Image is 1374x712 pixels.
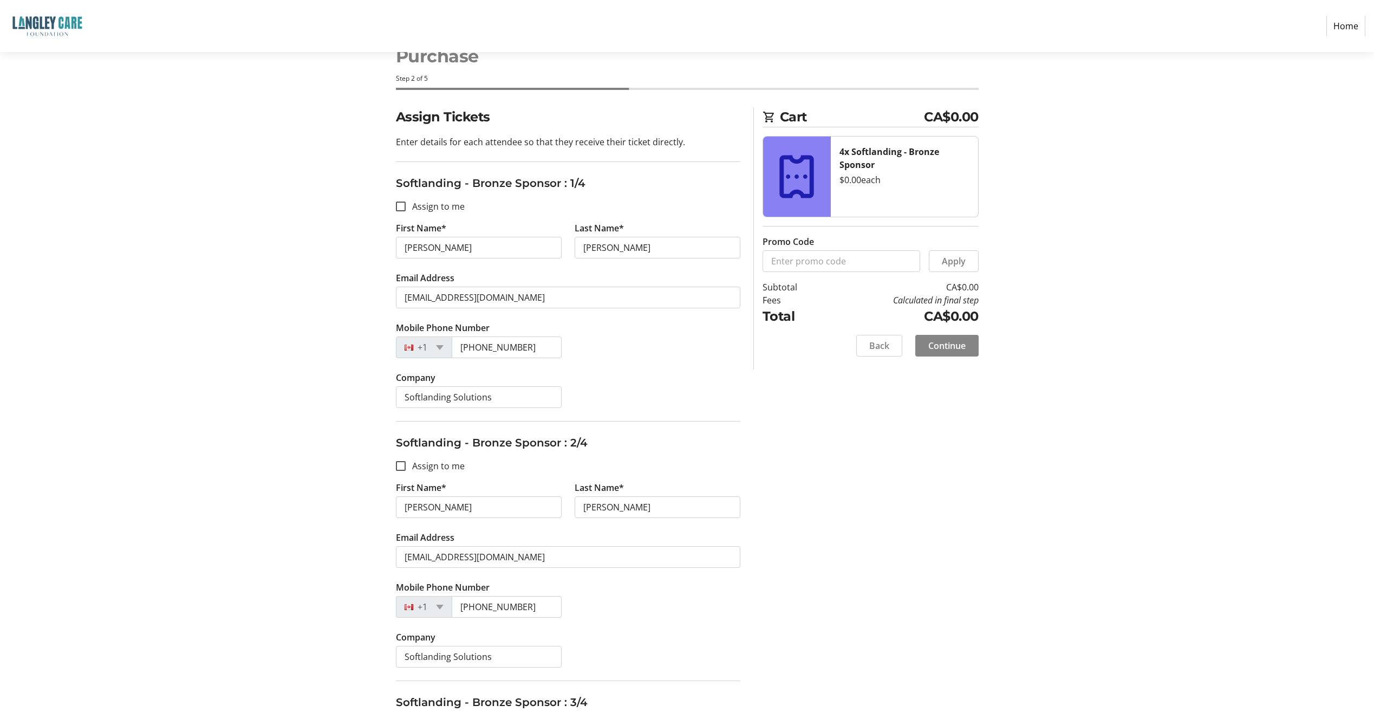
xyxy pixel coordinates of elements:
[396,371,435,384] label: Company
[396,581,490,594] label: Mobile Phone Number
[929,250,979,272] button: Apply
[396,321,490,334] label: Mobile Phone Number
[924,107,979,127] span: CA$0.00
[575,222,624,235] label: Last Name*
[869,339,889,352] span: Back
[9,4,86,48] img: Langley Care Foundation 's Logo
[575,481,624,494] label: Last Name*
[396,271,454,284] label: Email Address
[763,307,825,326] td: Total
[839,146,939,171] strong: 4x Softlanding - Bronze Sponsor
[396,222,446,235] label: First Name*
[396,631,435,644] label: Company
[928,339,966,352] span: Continue
[825,294,979,307] td: Calculated in final step
[763,281,825,294] td: Subtotal
[396,175,740,191] h3: Softlanding - Bronze Sponsor : 1/4
[396,135,740,148] p: Enter details for each attendee so that they receive their ticket directly.
[1326,16,1365,36] a: Home
[763,235,814,248] label: Promo Code
[839,173,969,186] div: $0.00 each
[452,336,562,358] input: (506) 234-5678
[406,459,465,472] label: Assign to me
[763,250,920,272] input: Enter promo code
[396,481,446,494] label: First Name*
[763,294,825,307] td: Fees
[915,335,979,357] button: Continue
[396,74,979,83] div: Step 2 of 5
[780,107,924,127] span: Cart
[396,531,454,544] label: Email Address
[825,281,979,294] td: CA$0.00
[406,200,465,213] label: Assign to me
[825,307,979,326] td: CA$0.00
[452,596,562,618] input: (506) 234-5678
[942,255,966,268] span: Apply
[396,435,740,451] h3: Softlanding - Bronze Sponsor : 2/4
[396,694,740,710] h3: Softlanding - Bronze Sponsor : 3/4
[396,43,979,69] h1: Purchase
[856,335,902,357] button: Back
[396,107,740,127] h2: Assign Tickets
